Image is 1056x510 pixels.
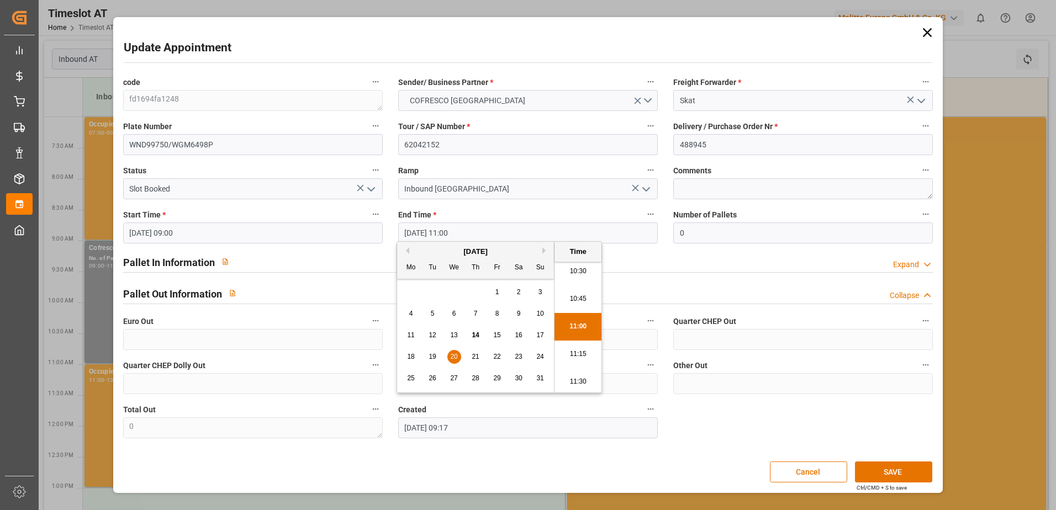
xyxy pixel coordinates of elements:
[918,314,933,328] button: Quarter CHEP Out
[643,119,658,133] button: Tour / SAP Number *
[673,316,736,327] span: Quarter CHEP Out
[536,331,543,339] span: 17
[426,350,440,364] div: Choose Tuesday, August 19th, 2025
[490,307,504,321] div: Choose Friday, August 8th, 2025
[398,209,436,221] span: End Time
[490,285,504,299] div: Choose Friday, August 1st, 2025
[404,307,418,321] div: Choose Monday, August 4th, 2025
[472,331,479,339] span: 14
[512,350,526,364] div: Choose Saturday, August 23rd, 2025
[474,310,478,317] span: 7
[123,209,166,221] span: Start Time
[538,288,542,296] span: 3
[429,331,436,339] span: 12
[123,90,383,111] textarea: fd1694fa1248
[673,121,778,132] span: Delivery / Purchase Order Nr
[536,310,543,317] span: 10
[512,307,526,321] div: Choose Saturday, August 9th, 2025
[123,77,140,88] span: code
[426,371,440,385] div: Choose Tuesday, August 26th, 2025
[362,180,378,198] button: open menu
[643,163,658,177] button: Ramp
[469,328,483,342] div: Choose Thursday, August 14th, 2025
[643,207,658,221] button: End Time *
[407,374,414,382] span: 25
[472,353,479,360] span: 21
[555,313,601,341] li: 11:00
[515,353,522,360] span: 23
[512,261,526,275] div: Sa
[534,328,547,342] div: Choose Sunday, August 17th, 2025
[368,75,383,89] button: code
[918,75,933,89] button: Freight Forwarder *
[215,251,236,272] button: View description
[490,261,504,275] div: Fr
[469,307,483,321] div: Choose Thursday, August 7th, 2025
[447,371,461,385] div: Choose Wednesday, August 27th, 2025
[368,314,383,328] button: Euro Out
[123,121,172,132] span: Plate Number
[495,288,499,296] span: 1
[404,371,418,385] div: Choose Monday, August 25th, 2025
[429,353,436,360] span: 19
[447,307,461,321] div: Choose Wednesday, August 6th, 2025
[536,374,543,382] span: 31
[534,371,547,385] div: Choose Sunday, August 31st, 2025
[918,207,933,221] button: Number of Pallets
[426,328,440,342] div: Choose Tuesday, August 12th, 2025
[368,163,383,177] button: Status
[426,261,440,275] div: Tu
[517,288,521,296] span: 2
[517,310,521,317] span: 9
[123,255,215,270] h2: Pallet In Information
[124,39,231,57] h2: Update Appointment
[643,358,658,372] button: LPR Out
[403,247,409,254] button: Previous Month
[557,246,599,257] div: Time
[404,350,418,364] div: Choose Monday, August 18th, 2025
[512,285,526,299] div: Choose Saturday, August 2nd, 2025
[643,402,658,416] button: Created
[534,307,547,321] div: Choose Sunday, August 10th, 2025
[493,374,500,382] span: 29
[536,353,543,360] span: 24
[515,331,522,339] span: 16
[534,285,547,299] div: Choose Sunday, August 3rd, 2025
[398,178,658,199] input: Type to search/select
[404,95,531,107] span: COFRESCO [GEOGRAPHIC_DATA]
[555,368,601,396] li: 11:30
[673,90,933,111] input: Select Freight Forwarder
[469,371,483,385] div: Choose Thursday, August 28th, 2025
[637,180,654,198] button: open menu
[426,307,440,321] div: Choose Tuesday, August 5th, 2025
[447,328,461,342] div: Choose Wednesday, August 13th, 2025
[490,350,504,364] div: Choose Friday, August 22nd, 2025
[673,209,737,221] span: Number of Pallets
[407,331,414,339] span: 11
[770,461,847,482] button: Cancel
[368,119,383,133] button: Plate Number
[123,316,154,327] span: Euro Out
[512,371,526,385] div: Choose Saturday, August 30th, 2025
[123,178,383,199] input: Type to search/select
[429,374,436,382] span: 26
[123,417,383,438] textarea: 0
[673,77,741,88] span: Freight Forwarder
[643,75,658,89] button: Sender/ Business Partner *
[409,310,413,317] span: 4
[447,350,461,364] div: Choose Wednesday, August 20th, 2025
[490,371,504,385] div: Choose Friday, August 29th, 2025
[469,350,483,364] div: Choose Thursday, August 21st, 2025
[398,121,470,132] span: Tour / SAP Number
[447,261,461,275] div: We
[368,358,383,372] button: Quarter CHEP Dolly Out
[368,402,383,416] button: Total Out
[515,374,522,382] span: 30
[857,484,907,492] div: Ctrl/CMD + S to save
[123,222,383,243] input: DD.MM.YYYY HH:MM
[643,314,658,328] button: CHEP Out
[400,281,551,389] div: month 2025-08
[397,246,554,257] div: [DATE]
[123,286,222,301] h2: Pallet Out Information
[431,310,435,317] span: 5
